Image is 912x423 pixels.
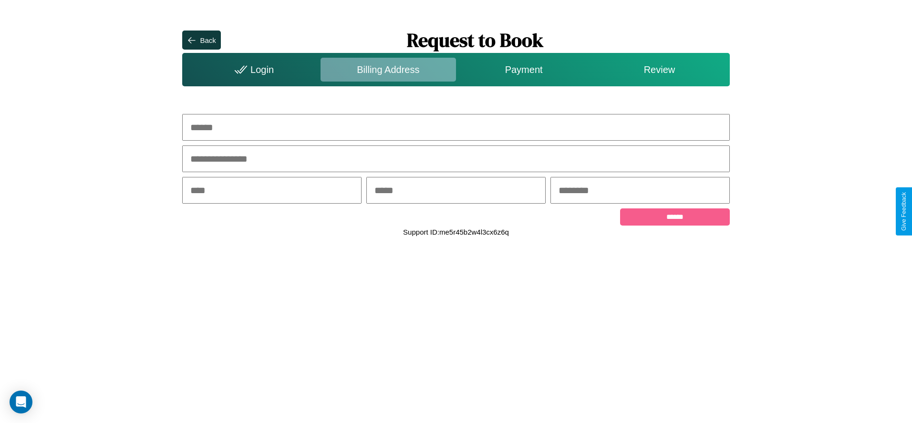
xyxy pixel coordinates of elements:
div: Back [200,36,216,44]
p: Support ID: me5r45b2w4l3cx6z6q [403,226,509,238]
div: Login [185,58,320,82]
button: Back [182,31,220,50]
div: Billing Address [321,58,456,82]
div: Payment [456,58,591,82]
div: Open Intercom Messenger [10,391,32,413]
div: Review [591,58,727,82]
div: Give Feedback [901,192,907,231]
h1: Request to Book [221,27,730,53]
